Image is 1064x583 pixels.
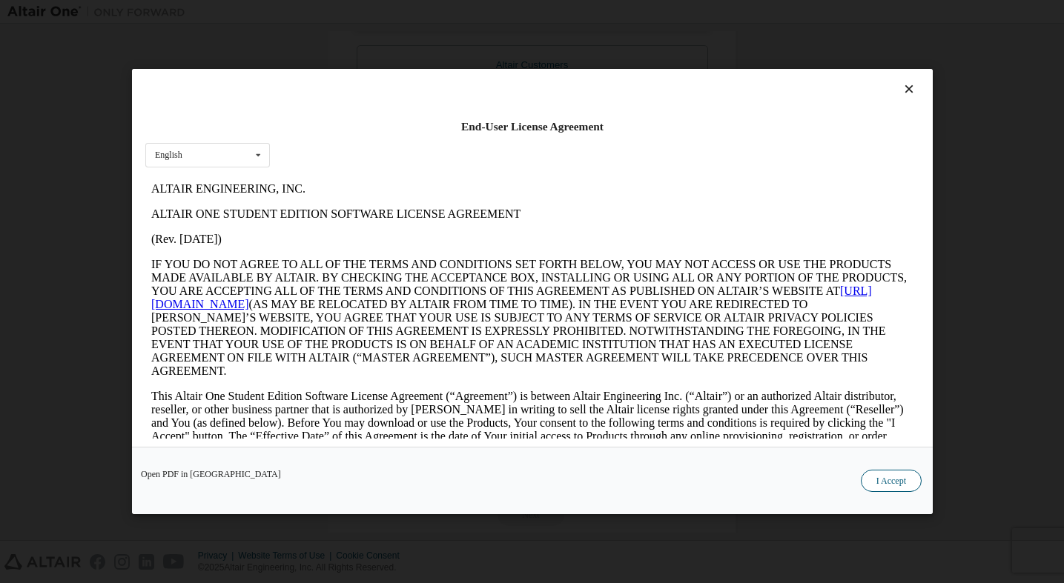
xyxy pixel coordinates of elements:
p: This Altair One Student Edition Software License Agreement (“Agreement”) is between Altair Engine... [6,213,768,280]
a: [URL][DOMAIN_NAME] [6,108,727,134]
p: IF YOU DO NOT AGREE TO ALL OF THE TERMS AND CONDITIONS SET FORTH BELOW, YOU MAY NOT ACCESS OR USE... [6,81,768,201]
a: Open PDF in [GEOGRAPHIC_DATA] [141,470,281,479]
div: End-User License Agreement [145,119,919,134]
p: (Rev. [DATE]) [6,56,768,70]
p: ALTAIR ENGINEERING, INC. [6,6,768,19]
div: English [155,151,182,160]
button: I Accept [860,470,921,492]
p: ALTAIR ONE STUDENT EDITION SOFTWARE LICENSE AGREEMENT [6,31,768,44]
